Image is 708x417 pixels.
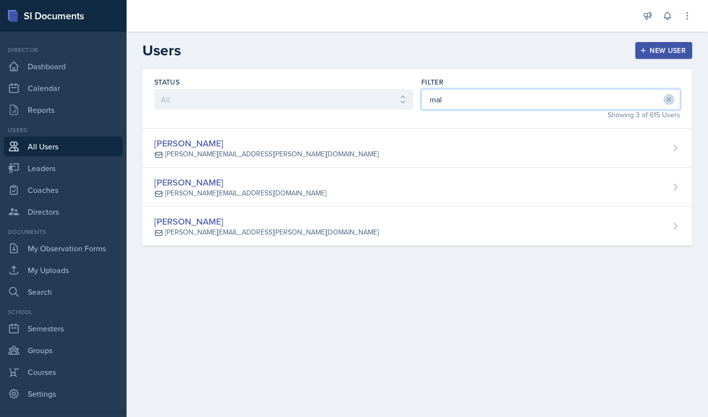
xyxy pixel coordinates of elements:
[635,42,692,59] button: New User
[4,56,123,76] a: Dashboard
[4,340,123,360] a: Groups
[421,110,680,120] div: Showing 3 of 615 Users
[4,126,123,135] div: Users
[4,137,123,156] a: All Users
[4,362,123,382] a: Courses
[4,202,123,222] a: Directors
[4,384,123,404] a: Settings
[421,77,443,87] label: Filter
[4,260,123,280] a: My Uploads
[154,77,179,87] label: Status
[4,319,123,338] a: Semesters
[142,42,181,59] h2: Users
[142,129,692,168] a: [PERSON_NAME] [PERSON_NAME][EMAIL_ADDRESS][PERSON_NAME][DOMAIN_NAME]
[4,78,123,98] a: Calendar
[4,282,123,302] a: Search
[4,308,123,317] div: School
[4,100,123,120] a: Reports
[4,46,123,54] div: Director
[142,207,692,246] a: [PERSON_NAME] [PERSON_NAME][EMAIL_ADDRESS][PERSON_NAME][DOMAIN_NAME]
[154,215,379,228] div: [PERSON_NAME]
[4,228,123,236] div: Documents
[4,238,123,258] a: My Observation Forms
[165,149,379,159] div: [PERSON_NAME][EMAIL_ADDRESS][PERSON_NAME][DOMAIN_NAME]
[4,180,123,200] a: Coaches
[4,158,123,178] a: Leaders
[154,176,326,189] div: [PERSON_NAME]
[421,89,680,110] input: Filter
[142,168,692,207] a: [PERSON_NAME] [PERSON_NAME][EMAIL_ADDRESS][DOMAIN_NAME]
[165,227,379,237] div: [PERSON_NAME][EMAIL_ADDRESS][PERSON_NAME][DOMAIN_NAME]
[642,46,686,54] div: New User
[154,137,379,150] div: [PERSON_NAME]
[165,188,326,198] div: [PERSON_NAME][EMAIL_ADDRESS][DOMAIN_NAME]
